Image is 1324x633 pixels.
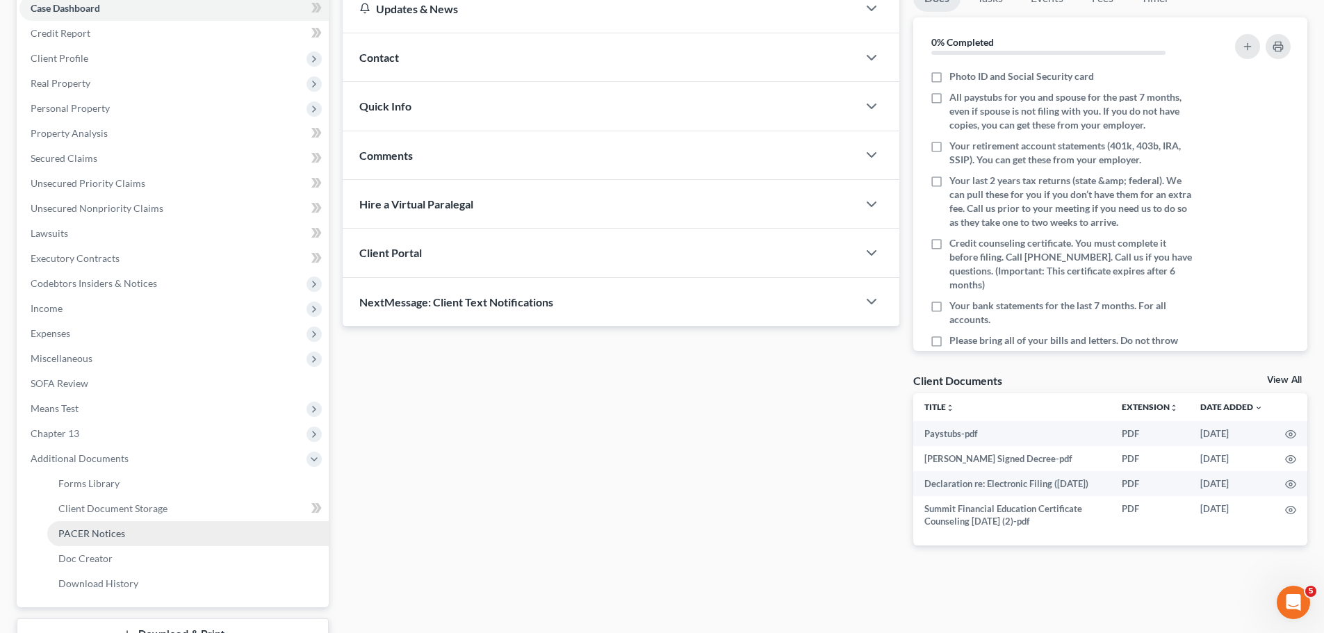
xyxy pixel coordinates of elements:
strong: 0% Completed [931,36,994,48]
span: Client Profile [31,52,88,64]
i: unfold_more [1170,404,1178,412]
span: SOFA Review [31,377,88,389]
a: Executory Contracts [19,246,329,271]
a: Extensionunfold_more [1122,402,1178,412]
span: Your bank statements for the last 7 months. For all accounts. [949,299,1197,327]
td: Declaration re: Electronic Filing ([DATE]) [913,471,1111,496]
span: Miscellaneous [31,352,92,364]
td: PDF [1111,496,1189,534]
a: Unsecured Priority Claims [19,171,329,196]
td: PDF [1111,471,1189,496]
span: Real Property [31,77,90,89]
td: [DATE] [1189,496,1274,534]
span: NextMessage: Client Text Notifications [359,295,553,309]
td: [PERSON_NAME] Signed Decree-pdf [913,446,1111,471]
span: Credit counseling certificate. You must complete it before filing. Call [PHONE_NUMBER]. Call us i... [949,236,1197,292]
a: Forms Library [47,471,329,496]
span: Chapter 13 [31,427,79,439]
span: Income [31,302,63,314]
span: Unsecured Priority Claims [31,177,145,189]
td: Paystubs-pdf [913,421,1111,446]
a: Download History [47,571,329,596]
a: Secured Claims [19,146,329,171]
a: Credit Report [19,21,329,46]
a: Client Document Storage [47,496,329,521]
span: Unsecured Nonpriority Claims [31,202,163,214]
span: 5 [1305,586,1316,597]
a: PACER Notices [47,521,329,546]
span: Your retirement account statements (401k, 403b, IRA, SSIP). You can get these from your employer. [949,139,1197,167]
td: [DATE] [1189,446,1274,471]
span: Your last 2 years tax returns (state &amp; federal). We can pull these for you if you don’t have ... [949,174,1197,229]
a: Date Added expand_more [1200,402,1263,412]
td: Summit Financial Education Certificate Counseling [DATE] (2)-pdf [913,496,1111,534]
td: [DATE] [1189,421,1274,446]
i: unfold_more [946,404,954,412]
td: [DATE] [1189,471,1274,496]
div: Updates & News [359,1,841,16]
a: View All [1267,375,1302,385]
span: Download History [58,577,138,589]
span: Comments [359,149,413,162]
span: Personal Property [31,102,110,114]
td: PDF [1111,421,1189,446]
a: Unsecured Nonpriority Claims [19,196,329,221]
span: Quick Info [359,99,411,113]
span: Additional Documents [31,452,129,464]
a: SOFA Review [19,371,329,396]
span: Means Test [31,402,79,414]
span: Secured Claims [31,152,97,164]
a: Lawsuits [19,221,329,246]
span: Client Document Storage [58,502,167,514]
span: Client Portal [359,246,422,259]
span: Hire a Virtual Paralegal [359,197,473,211]
span: Executory Contracts [31,252,120,264]
span: Property Analysis [31,127,108,139]
span: Case Dashboard [31,2,100,14]
span: PACER Notices [58,527,125,539]
span: All paystubs for you and spouse for the past 7 months, even if spouse is not filing with you. If ... [949,90,1197,132]
span: Codebtors Insiders & Notices [31,277,157,289]
span: Please bring all of your bills and letters. Do not throw them away. [949,334,1197,361]
span: Expenses [31,327,70,339]
span: Forms Library [58,477,120,489]
div: Client Documents [913,373,1002,388]
a: Property Analysis [19,121,329,146]
span: Contact [359,51,399,64]
span: Photo ID and Social Security card [949,69,1094,83]
td: PDF [1111,446,1189,471]
i: expand_more [1254,404,1263,412]
a: Titleunfold_more [924,402,954,412]
a: Doc Creator [47,546,329,571]
iframe: Intercom live chat [1277,586,1310,619]
span: Lawsuits [31,227,68,239]
span: Doc Creator [58,552,113,564]
span: Credit Report [31,27,90,39]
